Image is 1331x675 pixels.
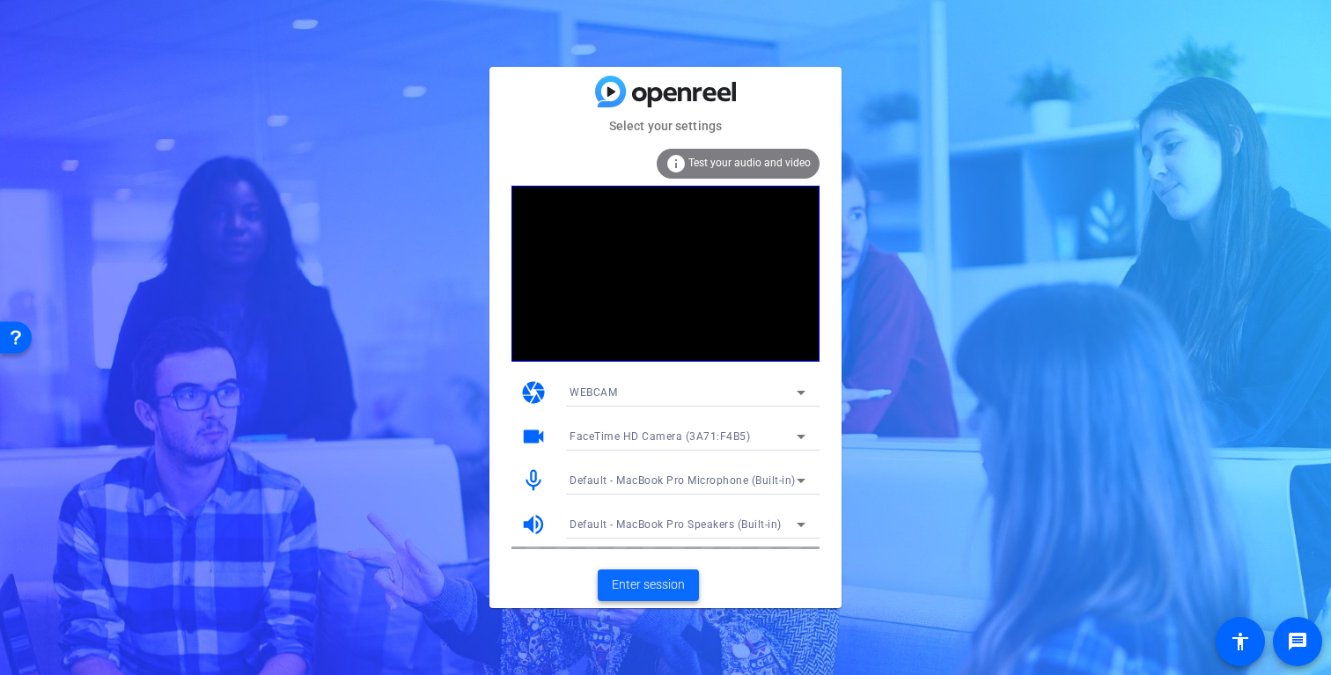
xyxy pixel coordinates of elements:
mat-icon: videocam [520,423,547,450]
span: Test your audio and video [688,157,811,169]
img: blue-gradient.svg [595,76,736,106]
mat-icon: camera [520,379,547,406]
span: Enter session [612,576,685,594]
span: WEBCAM [570,386,617,399]
mat-icon: volume_up [520,511,547,538]
span: FaceTime HD Camera (3A71:F4B5) [570,430,750,443]
mat-icon: mic_none [520,467,547,494]
mat-card-subtitle: Select your settings [489,116,842,136]
button: Enter session [598,569,699,601]
mat-icon: message [1287,631,1308,652]
span: Default - MacBook Pro Speakers (Built-in) [570,518,782,531]
mat-icon: accessibility [1230,631,1251,652]
span: Default - MacBook Pro Microphone (Built-in) [570,474,796,487]
mat-icon: info [665,153,687,174]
